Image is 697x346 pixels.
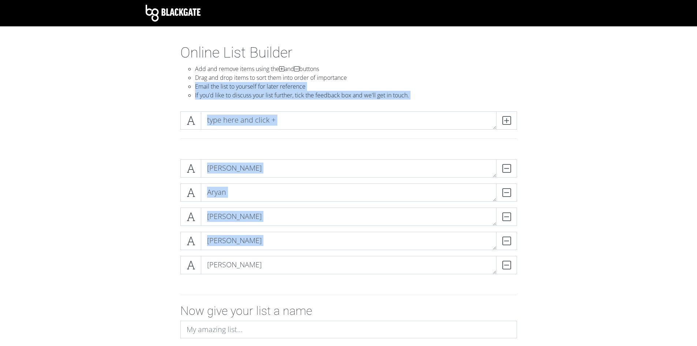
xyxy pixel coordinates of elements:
input: My amazing list... [180,321,517,338]
h2: Now give your list a name [180,304,517,318]
li: Email the list to yourself for later reference [195,82,517,91]
img: Blackgate [146,5,201,22]
li: Add and remove items using the and buttons [195,64,517,73]
li: Drag and drop items to sort them into order of importance [195,73,517,82]
h1: Online List Builder [180,44,517,62]
li: If you'd like to discuss your list further, tick the feedback box and we'll get in touch. [195,91,517,100]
